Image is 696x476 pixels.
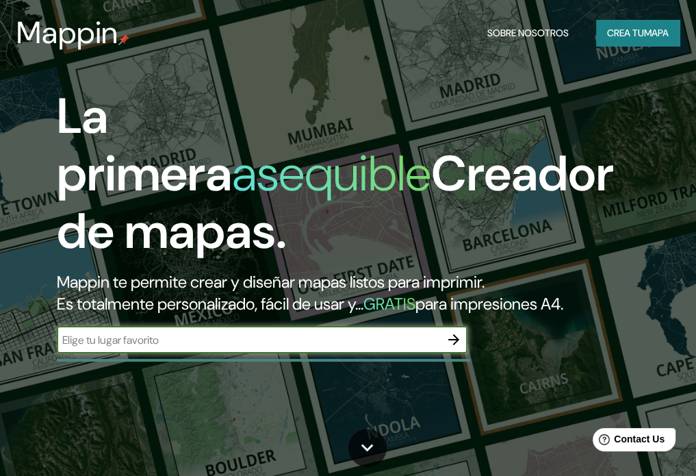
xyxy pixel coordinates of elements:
font: Creador de mapas. [57,142,614,263]
input: Elige tu lugar favorito [57,332,440,348]
img: pin de mapeo [118,34,129,45]
font: para impresiones A4. [415,293,563,314]
font: mapa [644,27,669,39]
font: asequible [232,142,431,205]
button: Sobre nosotros [482,20,574,46]
font: Mappin te permite crear y diseñar mapas listos para imprimir. [57,271,485,292]
iframe: Help widget launcher [574,423,681,461]
button: Crea tumapa [596,20,680,46]
font: Crea tu [607,27,644,39]
font: GRATIS [363,293,415,314]
font: Sobre nosotros [487,27,569,39]
font: La primera [57,84,232,205]
font: Es totalmente personalizado, fácil de usar y... [57,293,363,314]
font: Mappin [16,13,118,53]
